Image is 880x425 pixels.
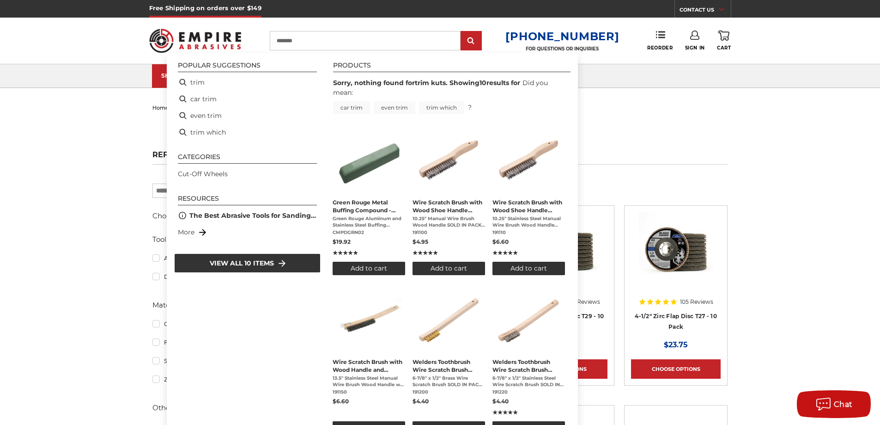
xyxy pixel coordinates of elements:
[161,72,235,79] div: SHOP CATEGORIES
[178,195,317,205] li: Resources
[174,74,321,91] li: trim
[174,224,321,240] li: More
[174,124,321,141] li: trim which
[152,316,260,332] a: Ceramic
[178,154,317,164] li: Categories
[374,101,415,114] a: even trim
[189,211,317,221] a: The Best Abrasive Tools for Sanding Curved Surfaces
[834,400,853,409] span: Chat
[413,127,485,275] a: Wire Scratch Brush with Wood Shoe Handle (Carbon Steel)
[152,105,169,111] a: home
[413,216,485,228] span: 10.25" Manual Wire Brush Wood Handle SOLD IN PACKS OF 1 (Individually) The 10-1/4” Scratch Brush ...
[335,287,402,354] img: 13.5" scratch brush with scraper
[505,46,619,52] p: FOR QUESTIONS OR INQUIRIES
[333,79,548,111] div: Did you mean: ?
[152,371,260,388] a: Zirconia
[149,23,242,59] img: Empire Abrasives
[174,107,321,124] li: even trim
[333,375,405,388] span: 13.5" Stainless Steel Manual Wire Brush Wood Handle w/ Scraper SOLD IN PACKS OF 1 (Individually) ...
[333,62,570,72] li: Products
[335,127,402,194] img: Green Rouge Aluminum Buffing Compound
[631,212,721,302] a: Black Hawk 4-1/2" x 7/8" Flap Disc Type 27 - 10 Pack
[680,5,731,18] a: CONTACT US
[333,229,405,236] span: CMPDGRN02
[449,79,520,87] span: Showing results for
[492,198,565,214] span: Wire Scratch Brush with Wood Shoe Handle (Stainless Steel)
[664,340,688,349] span: $23.75
[492,127,565,275] a: Wire Scratch Brush with Wood Shoe Handle (Stainless Steel)
[152,334,260,351] a: Felt
[178,169,228,179] a: Cut-Off Wheels
[333,198,405,214] span: Green Rouge Metal Buffing Compound - Large Bar
[415,287,482,354] img: Brass Welders Toothbrush
[333,127,405,275] a: Green Rouge Metal Buffing Compound - Large Bar
[492,229,565,236] span: 191110
[210,258,274,268] span: View all 10 items
[492,408,518,417] span: ★★★★★
[489,123,569,279] li: Wire Scratch Brush with Wood Shoe Handle (Stainless Steel)
[174,91,321,107] li: car trim
[333,238,351,245] span: $19.92
[492,238,509,245] span: $6.60
[152,402,260,413] h5: Other
[797,390,871,418] button: Chat
[631,359,721,379] a: Choose Options
[479,79,486,87] b: 10
[492,358,565,374] span: Welders Toothbrush Wire Scratch Brush (Stainless Steel)
[419,101,464,114] a: trim which
[647,45,673,51] span: Reorder
[333,398,349,405] span: $6.60
[462,32,480,50] input: Submit
[333,262,405,275] button: Add to cart
[152,269,260,285] a: Die Grinder
[647,31,673,50] a: Reorder
[333,249,358,257] span: ★★★★★
[635,313,717,330] a: 4-1/2" Zirc Flap Disc T27 - 10 Pack
[178,62,317,72] li: Popular suggestions
[717,45,731,51] span: Cart
[413,229,485,236] span: 191100
[152,250,260,266] a: Angle Grinder
[639,212,713,286] img: Black Hawk 4-1/2" x 7/8" Flap Disc Type 27 - 10 Pack
[492,389,565,395] span: 191220
[413,389,485,395] span: 191200
[409,123,489,279] li: Wire Scratch Brush with Wood Shoe Handle (Carbon Steel)
[174,166,321,182] li: Cut-Off Wheels
[174,253,321,273] li: View all 10 items
[152,353,260,369] a: Surface Conditioning
[413,398,429,405] span: $4.40
[333,389,405,395] span: 191150
[413,375,485,388] span: 6-7/8" x 1/2" Brass Wire Scratch Brush SOLD IN PACKS OF 1 (Individually) The 6-7/8” Brass Welders...
[413,262,485,275] button: Add to cart
[152,150,260,165] h5: Refine by
[492,262,565,275] button: Add to cart
[492,249,518,257] span: ★★★★★
[680,299,713,305] span: 105 Reviews
[413,249,438,257] span: ★★★★★
[492,375,565,388] span: 6-7/8" x 1/2" Stainless Steel Wire Scratch Brush SOLD IN PACKS OF 1 (Individually) The 6-7/8” Sta...
[333,101,370,114] a: car trim
[413,198,485,214] span: Wire Scratch Brush with Wood Shoe Handle (Carbon Steel)
[413,358,485,374] span: Welders Toothbrush Wire Scratch Brush (Brass)
[152,210,260,222] h5: Choose Your Grit
[505,30,619,43] a: [PHONE_NUMBER]
[333,358,405,374] span: Wire Scratch Brush with Wood Handle and Scraper (Stainless Steel)
[415,79,446,87] b: trim kuts
[152,300,260,311] h5: Material
[685,45,705,51] span: Sign In
[566,299,600,305] span: 140 Reviews
[152,234,260,245] h5: Tool Used On
[333,79,448,87] span: Sorry, nothing found for .
[413,238,428,245] span: $4.95
[492,216,565,228] span: 10.25" Stainless Steel Manual Wire Brush Wood Handle SOLD IN PACKS OF 1 (Individually) The 10-1/4...
[333,216,405,228] span: Green Rouge Aluminum and Stainless Steel Buffing Compound Mirror-Like Shine for Metals That Matte...
[495,287,562,354] img: Stainless Steel Welders Toothbrush
[717,31,731,51] a: Cart
[329,123,409,279] li: Green Rouge Metal Buffing Compound - Large Bar
[174,207,321,224] li: The Best Abrasive Tools for Sanding Curved Surfaces
[492,398,509,405] span: $4.40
